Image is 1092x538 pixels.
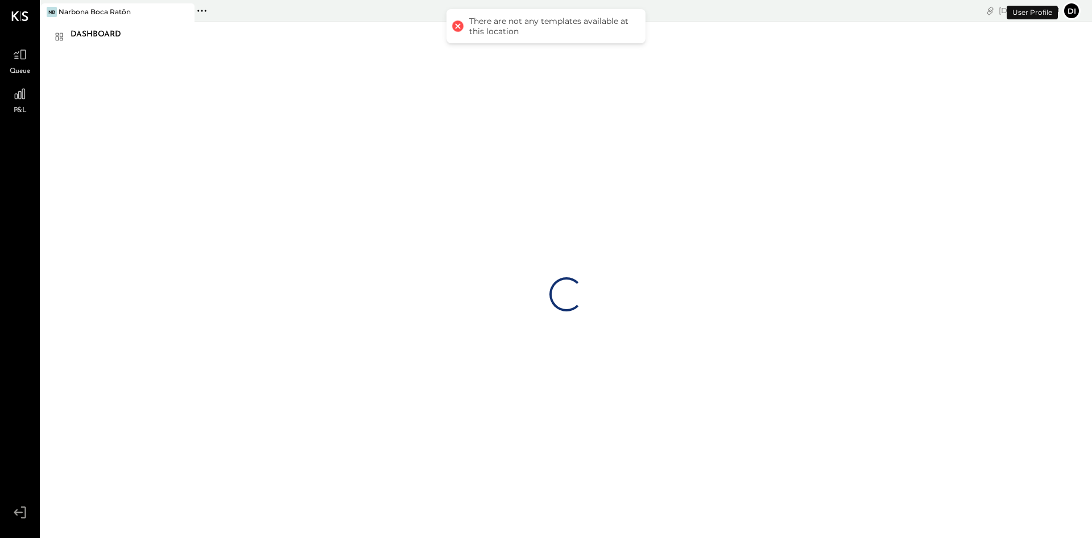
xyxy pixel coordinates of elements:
button: Di [1062,2,1081,20]
div: User Profile [1007,6,1058,19]
a: P&L [1,83,39,116]
div: [DATE] [999,5,1060,16]
div: Narbona Boca Ratōn [59,7,131,17]
a: Queue [1,44,39,77]
div: There are not any templates available at this location [469,16,634,36]
div: copy link [985,5,996,17]
span: Queue [10,67,31,77]
div: Dashboard [71,26,133,44]
span: P&L [14,106,27,116]
div: NB [47,7,57,17]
